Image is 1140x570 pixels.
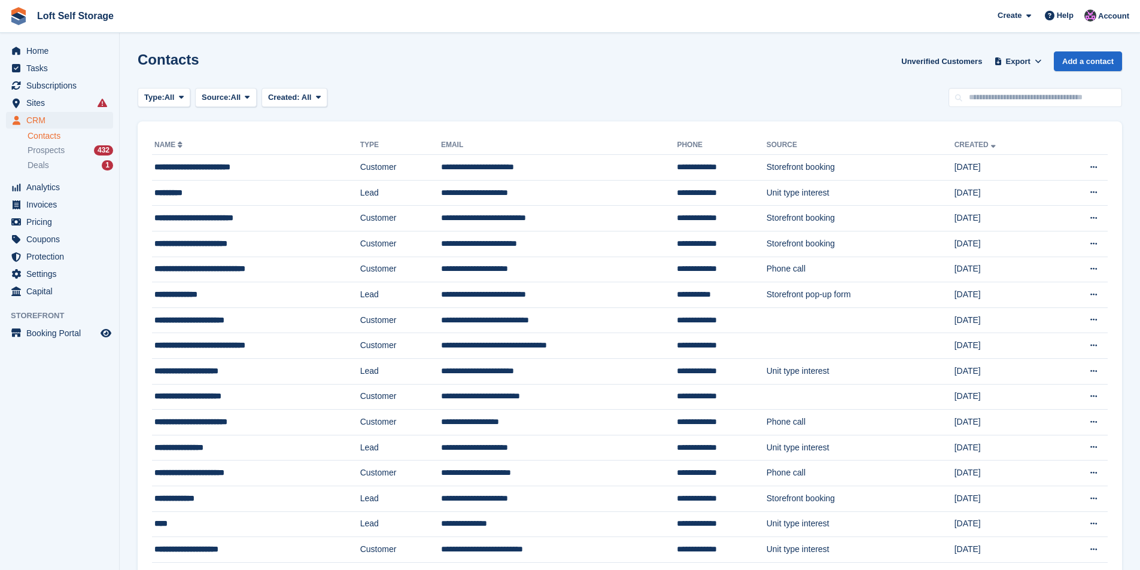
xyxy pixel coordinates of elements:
[6,283,113,300] a: menu
[26,95,98,111] span: Sites
[767,257,954,282] td: Phone call
[1084,10,1096,22] img: Amy Wright
[26,60,98,77] span: Tasks
[954,384,1052,410] td: [DATE]
[360,307,441,333] td: Customer
[360,231,441,257] td: Customer
[954,511,1052,537] td: [DATE]
[26,231,98,248] span: Coupons
[954,410,1052,435] td: [DATE]
[6,179,113,196] a: menu
[360,410,441,435] td: Customer
[954,155,1052,181] td: [DATE]
[138,88,190,108] button: Type: All
[767,180,954,206] td: Unit type interest
[1098,10,1129,22] span: Account
[360,282,441,308] td: Lead
[767,486,954,511] td: Storefront booking
[28,130,113,142] a: Contacts
[360,511,441,537] td: Lead
[360,384,441,410] td: Customer
[26,179,98,196] span: Analytics
[28,160,49,171] span: Deals
[954,180,1052,206] td: [DATE]
[26,214,98,230] span: Pricing
[28,145,65,156] span: Prospects
[32,6,118,26] a: Loft Self Storage
[360,486,441,511] td: Lead
[998,10,1022,22] span: Create
[360,358,441,384] td: Lead
[26,248,98,265] span: Protection
[98,98,107,108] i: Smart entry sync failures have occurred
[6,325,113,342] a: menu
[954,461,1052,486] td: [DATE]
[165,92,175,103] span: All
[360,333,441,359] td: Customer
[360,257,441,282] td: Customer
[767,136,954,155] th: Source
[268,93,300,102] span: Created:
[954,537,1052,563] td: [DATE]
[767,435,954,461] td: Unit type interest
[144,92,165,103] span: Type:
[677,136,766,155] th: Phone
[954,257,1052,282] td: [DATE]
[954,333,1052,359] td: [DATE]
[6,95,113,111] a: menu
[360,136,441,155] th: Type
[360,155,441,181] td: Customer
[767,410,954,435] td: Phone call
[1006,56,1030,68] span: Export
[954,486,1052,511] td: [DATE]
[441,136,677,155] th: Email
[302,93,312,102] span: All
[262,88,327,108] button: Created: All
[767,231,954,257] td: Storefront booking
[202,92,230,103] span: Source:
[767,511,954,537] td: Unit type interest
[195,88,257,108] button: Source: All
[28,144,113,157] a: Prospects 432
[767,282,954,308] td: Storefront pop-up form
[360,206,441,231] td: Customer
[26,196,98,213] span: Invoices
[6,60,113,77] a: menu
[954,358,1052,384] td: [DATE]
[360,461,441,486] td: Customer
[26,77,98,94] span: Subscriptions
[6,214,113,230] a: menu
[896,51,987,71] a: Unverified Customers
[6,42,113,59] a: menu
[26,112,98,129] span: CRM
[360,180,441,206] td: Lead
[6,77,113,94] a: menu
[138,51,199,68] h1: Contacts
[954,435,1052,461] td: [DATE]
[94,145,113,156] div: 432
[6,231,113,248] a: menu
[954,307,1052,333] td: [DATE]
[954,141,998,149] a: Created
[1054,51,1122,71] a: Add a contact
[767,155,954,181] td: Storefront booking
[954,231,1052,257] td: [DATE]
[954,282,1052,308] td: [DATE]
[154,141,185,149] a: Name
[26,325,98,342] span: Booking Portal
[11,310,119,322] span: Storefront
[99,326,113,340] a: Preview store
[767,206,954,231] td: Storefront booking
[360,537,441,563] td: Customer
[6,248,113,265] a: menu
[767,537,954,563] td: Unit type interest
[767,358,954,384] td: Unit type interest
[102,160,113,170] div: 1
[6,266,113,282] a: menu
[6,196,113,213] a: menu
[28,159,113,172] a: Deals 1
[26,266,98,282] span: Settings
[10,7,28,25] img: stora-icon-8386f47178a22dfd0bd8f6a31ec36ba5ce8667c1dd55bd0f319d3a0aa187defe.svg
[6,112,113,129] a: menu
[231,92,241,103] span: All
